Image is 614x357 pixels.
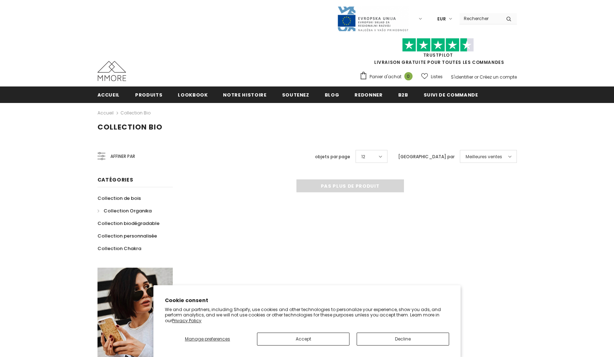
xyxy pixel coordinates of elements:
[165,297,449,304] h2: Cookie consent
[172,318,201,324] a: Privacy Policy
[451,74,473,80] a: S'identifier
[97,205,152,217] a: Collection Organika
[97,122,162,132] span: Collection Bio
[282,86,309,103] a: soutenez
[424,86,478,103] a: Suivi de commande
[135,91,162,98] span: Produits
[398,153,454,160] label: [GEOGRAPHIC_DATA] par
[337,6,409,32] img: Javni Razpis
[97,109,114,117] a: Accueil
[398,86,408,103] a: B2B
[480,74,517,80] a: Créez un compte
[437,15,446,23] span: EUR
[165,307,449,324] p: We and our partners, including Shopify, use cookies and other technologies to personalize your ex...
[223,86,266,103] a: Notre histoire
[431,73,443,80] span: Listes
[398,91,408,98] span: B2B
[97,192,141,205] a: Collection de bois
[337,15,409,22] a: Javni Razpis
[110,152,135,160] span: Affiner par
[360,71,416,82] a: Panier d'achat 0
[97,242,141,255] a: Collection Chakra
[423,52,453,58] a: TrustPilot
[421,70,443,83] a: Listes
[97,61,126,81] img: Cas MMORE
[354,91,382,98] span: Redonner
[97,195,141,202] span: Collection de bois
[97,86,120,103] a: Accueil
[178,86,208,103] a: Lookbook
[361,153,365,160] span: 12
[282,91,309,98] span: soutenez
[325,86,339,103] a: Blog
[178,91,208,98] span: Lookbook
[424,91,478,98] span: Suivi de commande
[460,13,501,24] input: Search Site
[165,333,250,346] button: Manage preferences
[357,333,449,346] button: Decline
[135,86,162,103] a: Produits
[97,230,157,242] a: Collection personnalisée
[474,74,479,80] span: or
[370,73,401,80] span: Panier d'achat
[402,38,474,52] img: Faites confiance aux étoiles pilotes
[97,232,157,239] span: Collection personnalisée
[97,176,133,183] span: Catégories
[97,220,160,227] span: Collection biodégradable
[223,91,266,98] span: Notre histoire
[257,333,349,346] button: Accept
[354,86,382,103] a: Redonner
[104,207,152,214] span: Collection Organika
[325,91,339,98] span: Blog
[120,110,151,116] a: Collection Bio
[315,153,350,160] label: objets par page
[360,41,517,65] span: LIVRAISON GRATUITE POUR TOUTES LES COMMANDES
[97,91,120,98] span: Accueil
[97,245,141,252] span: Collection Chakra
[466,153,502,160] span: Meilleures ventes
[97,217,160,230] a: Collection biodégradable
[185,336,230,342] span: Manage preferences
[404,72,413,80] span: 0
